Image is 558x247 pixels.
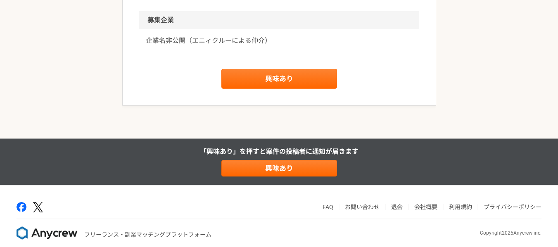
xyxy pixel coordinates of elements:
a: お問い合わせ [345,204,380,210]
h2: 募集企業 [139,11,419,29]
img: x-391a3a86.png [33,202,43,212]
a: 興味あり [221,160,337,176]
a: 会社概要 [414,204,437,210]
a: 利用規約 [449,204,472,210]
a: 興味あり [221,69,337,89]
img: facebook-2adfd474.png [17,202,26,212]
p: Copyright 2025 Anycrew inc. [480,229,541,237]
p: フリーランス・副業マッチングプラットフォーム [84,231,211,239]
p: 「興味あり」を押すと 案件の投稿者に通知が届きます [200,147,359,157]
a: FAQ [323,204,333,210]
img: 8DqYSo04kwAAAAASUVORK5CYII= [17,226,78,240]
a: 企業名非公開（エニィクルーによる仲介） [146,36,413,46]
a: プライバシーポリシー [484,204,541,210]
a: 退会 [391,204,403,210]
